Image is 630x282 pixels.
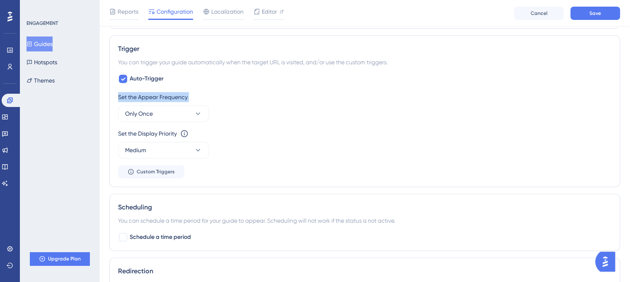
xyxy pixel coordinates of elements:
span: Schedule a time period [130,232,191,242]
span: Configuration [157,7,193,17]
span: Reports [118,7,138,17]
button: Themes [27,73,55,88]
span: Cancel [531,10,548,17]
button: Guides [27,36,53,51]
div: Set the Display Priority [118,129,177,139]
span: Localization [211,7,244,17]
button: Save [570,7,620,20]
div: Set the Appear Frequency [118,92,611,102]
button: Hotspots [27,55,57,70]
div: You can trigger your guide automatically when the target URL is visited, and/or use the custom tr... [118,57,611,67]
button: Upgrade Plan [30,252,89,265]
button: Medium [118,142,209,158]
span: Custom Triggers [137,168,175,175]
div: Scheduling [118,202,611,212]
div: Trigger [118,44,611,54]
button: Only Once [118,105,209,122]
span: Upgrade Plan [48,255,81,262]
button: Cancel [514,7,564,20]
div: You can schedule a time period for your guide to appear. Scheduling will not work if the status i... [118,216,611,226]
div: ENGAGEMENT [27,20,58,27]
span: Medium [125,145,146,155]
button: Custom Triggers [118,165,184,178]
span: Auto-Trigger [130,74,164,84]
span: Only Once [125,109,153,119]
span: Save [589,10,601,17]
iframe: UserGuiding AI Assistant Launcher [595,249,620,274]
div: Redirection [118,266,611,276]
span: Editor [262,7,277,17]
